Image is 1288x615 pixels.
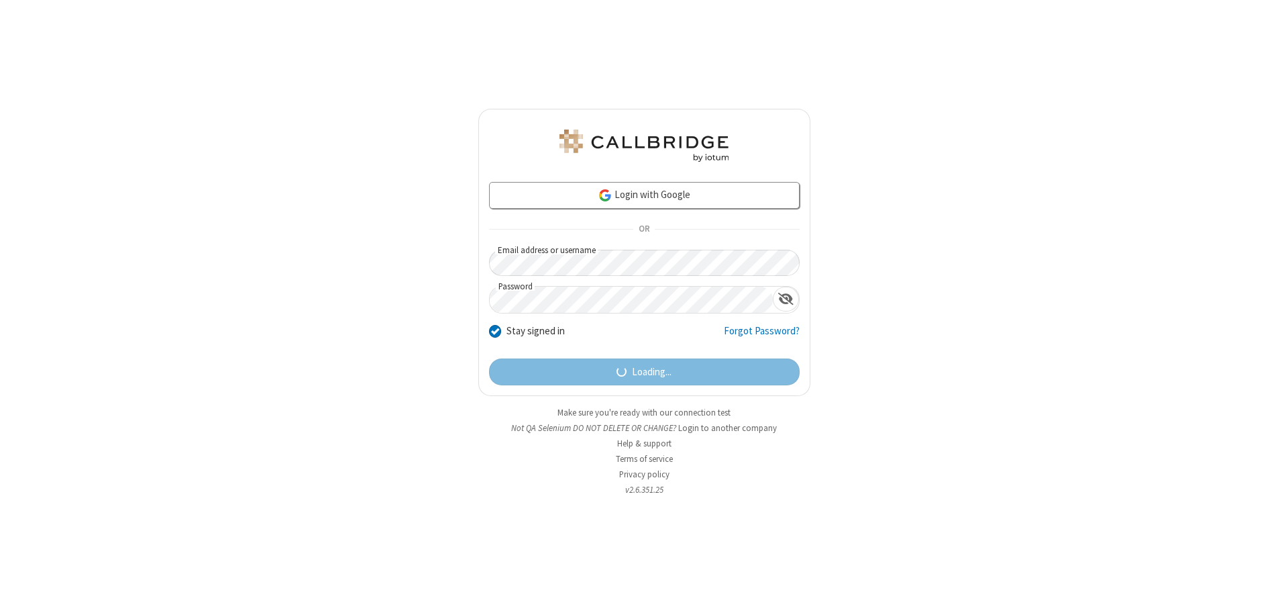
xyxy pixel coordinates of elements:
li: Not QA Selenium DO NOT DELETE OR CHANGE? [478,422,810,434]
div: Show password [773,287,799,312]
a: Privacy policy [619,469,669,480]
button: Login to another company [678,422,777,434]
a: Login with Google [489,182,800,209]
button: Loading... [489,359,800,385]
a: Help & support [617,438,672,449]
a: Make sure you're ready with our connection test [557,407,731,418]
label: Stay signed in [506,324,565,339]
span: Loading... [632,365,672,380]
img: google-icon.png [598,188,612,203]
input: Email address or username [489,250,800,276]
input: Password [490,287,773,313]
img: QA Selenium DO NOT DELETE OR CHANGE [557,130,731,162]
li: v2.6.351.25 [478,483,810,496]
a: Forgot Password? [724,324,800,349]
a: Terms of service [616,453,673,465]
span: OR [633,220,655,239]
